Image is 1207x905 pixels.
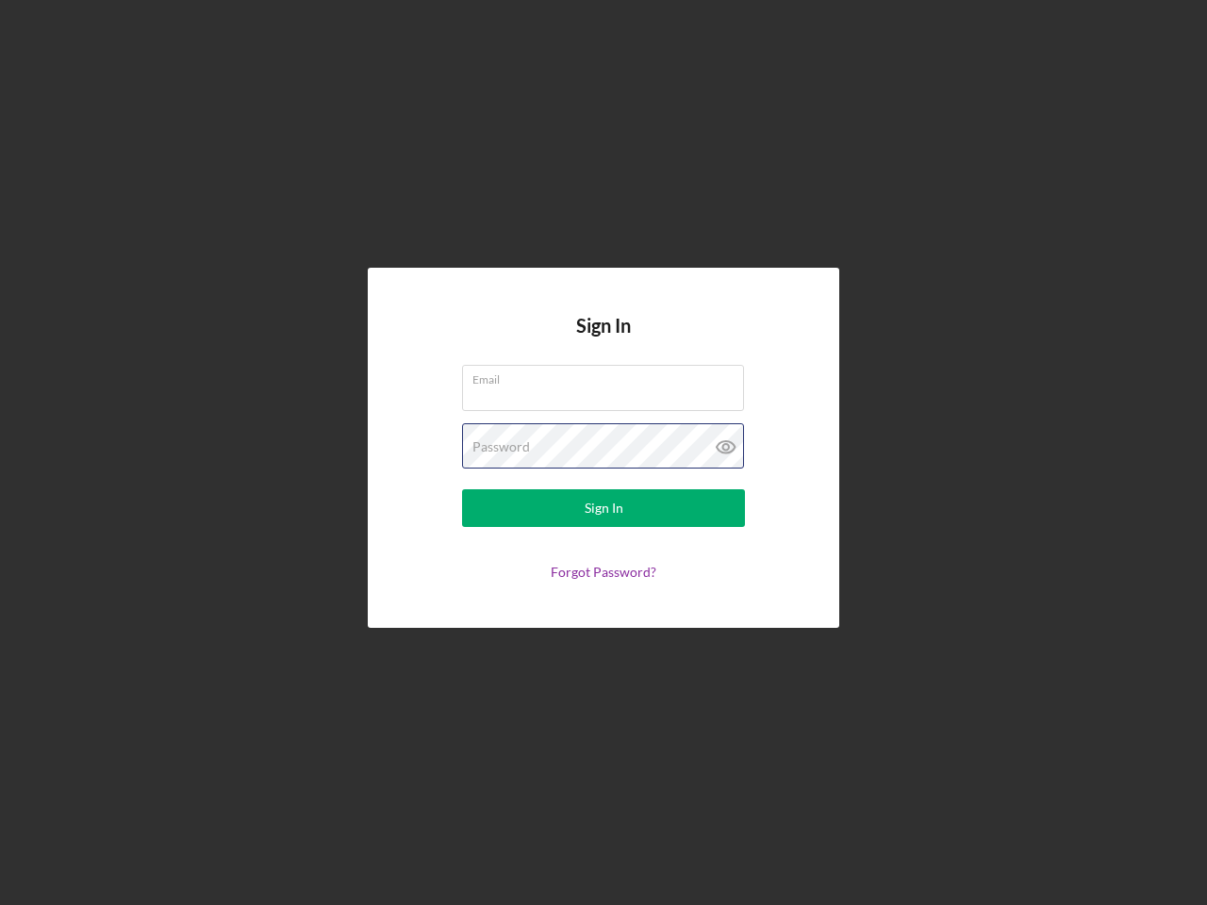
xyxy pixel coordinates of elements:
[585,489,623,527] div: Sign In
[472,366,744,387] label: Email
[551,564,656,580] a: Forgot Password?
[576,315,631,365] h4: Sign In
[462,489,745,527] button: Sign In
[472,439,530,454] label: Password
